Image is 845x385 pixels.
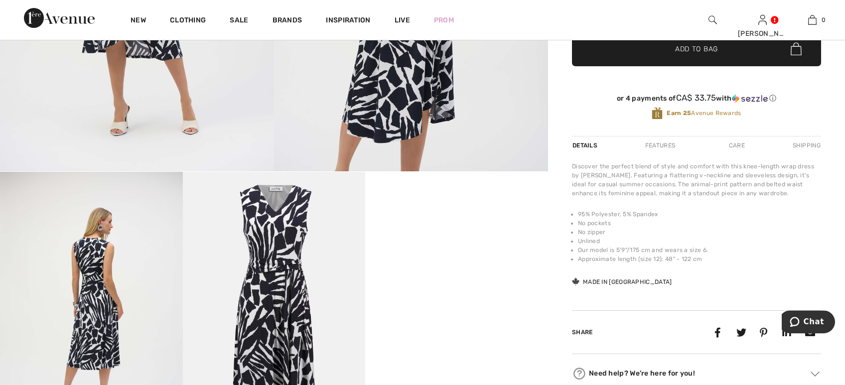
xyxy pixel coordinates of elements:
[708,14,717,26] img: search the website
[230,16,248,26] a: Sale
[170,16,206,26] a: Clothing
[637,136,684,154] div: Features
[572,329,593,336] span: Share
[578,255,821,263] li: Approximate length (size 12): 48" - 122 cm
[791,42,802,55] img: Bag.svg
[667,109,741,118] span: Avenue Rewards
[790,136,821,154] div: Shipping
[822,15,826,24] span: 0
[24,8,95,28] img: 1ère Avenue
[578,210,821,219] li: 95% Polyester, 5% Spandex
[434,15,454,25] a: Prom
[667,110,691,117] strong: Earn 25
[572,366,821,381] div: Need help? We're here for you!
[758,14,767,26] img: My Info
[578,246,821,255] li: Our model is 5'9"/175 cm and wears a size 6.
[572,162,821,198] div: Discover the perfect blend of style and comfort with this knee-length wrap dress by [PERSON_NAME]...
[326,16,370,26] span: Inspiration
[578,237,821,246] li: Unlined
[758,15,767,24] a: Sign In
[738,28,787,39] div: [PERSON_NAME]
[572,93,821,107] div: or 4 payments ofCA$ 33.75withSezzle Click to learn more about Sezzle
[131,16,146,26] a: New
[273,16,302,26] a: Brands
[676,93,716,103] span: CA$ 33.75
[572,31,821,66] button: Add to Bag
[811,371,820,376] img: Arrow2.svg
[572,93,821,103] div: or 4 payments of with
[652,107,663,120] img: Avenue Rewards
[720,136,753,154] div: Care
[675,44,718,54] span: Add to Bag
[732,94,768,103] img: Sezzle
[788,14,837,26] a: 0
[572,136,600,154] div: Details
[395,15,410,25] a: Live
[808,14,817,26] img: My Bag
[572,277,672,286] div: Made in [GEOGRAPHIC_DATA]
[365,172,548,263] video: Your browser does not support the video tag.
[578,219,821,228] li: No pockets
[578,228,821,237] li: No zipper
[782,310,835,335] iframe: Opens a widget where you can chat to one of our agents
